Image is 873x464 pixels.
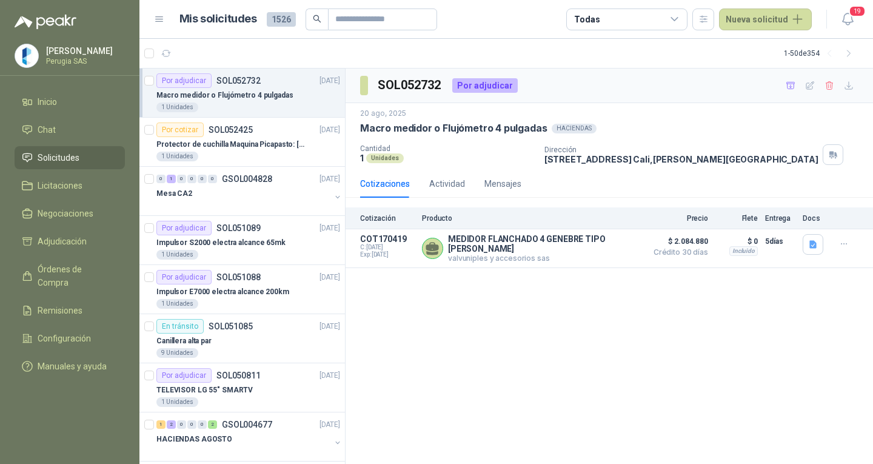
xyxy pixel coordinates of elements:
[647,234,708,249] span: $ 2.084.880
[15,355,125,378] a: Manuales y ayuda
[765,214,795,223] p: Entrega
[15,90,125,113] a: Inicio
[837,8,858,30] button: 19
[319,173,340,185] p: [DATE]
[366,153,404,163] div: Unidades
[156,434,232,445] p: HACIENDAS AGOSTO
[208,420,217,429] div: 2
[313,15,321,23] span: search
[139,363,345,412] a: Por adjudicarSOL050811[DATE] TELEVISOR LG 55" SMARTV1 Unidades
[765,234,795,249] p: 5 días
[15,230,125,253] a: Adjudicación
[784,44,858,63] div: 1 - 50 de 354
[484,177,521,190] div: Mensajes
[715,234,758,249] p: $ 0
[139,314,345,363] a: En tránsitoSOL051085[DATE] Canillera alta par9 Unidades
[15,118,125,141] a: Chat
[156,299,198,309] div: 1 Unidades
[216,224,261,232] p: SOL051089
[198,420,207,429] div: 0
[38,235,87,248] span: Adjudicación
[156,270,212,284] div: Por adjudicar
[46,47,122,55] p: [PERSON_NAME]
[38,263,113,289] span: Órdenes de Compra
[715,214,758,223] p: Flete
[156,335,212,347] p: Canillera alta par
[429,177,465,190] div: Actividad
[179,10,257,28] h1: Mis solicitudes
[187,420,196,429] div: 0
[156,152,198,161] div: 1 Unidades
[448,254,640,263] p: valvuniples y accesorios sas
[156,286,289,298] p: Impulsor E7000 electra alcance 200km
[803,214,827,223] p: Docs
[360,108,406,119] p: 20 ago, 2025
[15,202,125,225] a: Negociaciones
[139,118,345,167] a: Por cotizarSOL052425[DATE] Protector de cuchilla Maquina Picapasto: [PERSON_NAME]. P9MR. Serie: 2...
[15,15,76,29] img: Logo peakr
[15,146,125,169] a: Solicitudes
[156,175,166,183] div: 0
[38,95,57,109] span: Inicio
[139,69,345,118] a: Por adjudicarSOL052732[DATE] Macro medidor o Flujómetro 4 pulgadas1 Unidades
[177,175,186,183] div: 0
[360,244,415,251] span: C: [DATE]
[360,177,410,190] div: Cotizaciones
[378,76,443,95] h3: SOL052732
[360,214,415,223] p: Cotización
[319,272,340,283] p: [DATE]
[156,123,204,137] div: Por cotizar
[574,13,600,26] div: Todas
[222,420,272,429] p: GSOL004677
[360,144,535,153] p: Cantidad
[422,214,640,223] p: Producto
[38,207,93,220] span: Negociaciones
[849,5,866,17] span: 19
[319,223,340,234] p: [DATE]
[167,175,176,183] div: 1
[38,179,82,192] span: Licitaciones
[156,397,198,407] div: 1 Unidades
[360,251,415,258] span: Exp: [DATE]
[360,153,364,163] p: 1
[209,126,253,134] p: SOL052425
[177,420,186,429] div: 0
[267,12,296,27] span: 1526
[216,76,261,85] p: SOL052732
[647,249,708,256] span: Crédito 30 días
[360,234,415,244] p: COT170419
[360,122,547,135] p: Macro medidor o Flujómetro 4 pulgadas
[156,188,192,200] p: Mesa CA2
[15,258,125,294] a: Órdenes de Compra
[156,368,212,383] div: Por adjudicar
[15,327,125,350] a: Configuración
[319,124,340,136] p: [DATE]
[156,73,212,88] div: Por adjudicar
[544,154,818,164] p: [STREET_ADDRESS] Cali , [PERSON_NAME][GEOGRAPHIC_DATA]
[448,234,640,254] p: MEDIDOR FLANCHADO 4 GENEBRE TIPO [PERSON_NAME]
[38,360,107,373] span: Manuales y ayuda
[552,124,597,133] div: HACIENDAS
[156,139,307,150] p: Protector de cuchilla Maquina Picapasto: [PERSON_NAME]. P9MR. Serie: 2973
[319,75,340,87] p: [DATE]
[156,172,343,210] a: 0 1 0 0 0 0 GSOL004828[DATE] Mesa CA2
[15,174,125,197] a: Licitaciones
[216,371,261,380] p: SOL050811
[38,304,82,317] span: Remisiones
[156,348,198,358] div: 9 Unidades
[198,175,207,183] div: 0
[167,420,176,429] div: 2
[15,299,125,322] a: Remisiones
[319,370,340,382] p: [DATE]
[647,214,708,223] p: Precio
[156,90,293,101] p: Macro medidor o Flujómetro 4 pulgadas
[544,146,818,154] p: Dirección
[319,419,340,431] p: [DATE]
[156,319,204,334] div: En tránsito
[156,221,212,235] div: Por adjudicar
[156,420,166,429] div: 1
[15,44,38,67] img: Company Logo
[452,78,518,93] div: Por adjudicar
[319,321,340,332] p: [DATE]
[139,216,345,265] a: Por adjudicarSOL051089[DATE] Impulsor S2000 electra alcance 65mk1 Unidades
